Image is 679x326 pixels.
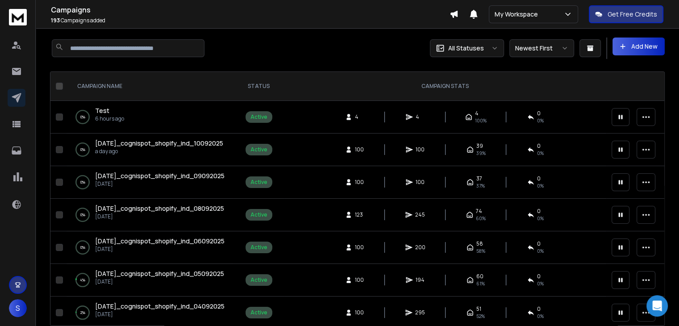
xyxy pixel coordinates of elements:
[51,17,60,24] span: 193
[537,215,544,222] span: 0 %
[476,150,486,157] span: 39 %
[250,179,267,186] div: Active
[476,208,482,215] span: 74
[509,39,574,57] button: Newest First
[537,110,541,117] span: 0
[608,10,657,19] p: Get Free Credits
[476,215,486,222] span: 60 %
[95,246,225,253] p: [DATE]
[495,10,542,19] p: My Workspace
[589,5,663,23] button: Get Free Credits
[415,309,425,316] span: 295
[80,276,85,284] p: 4 %
[415,244,425,251] span: 200
[95,302,225,311] a: [DATE]_cognispot_shopify_ind_04092025
[476,240,483,247] span: 58
[67,199,233,231] td: 0%[DATE]_cognispot_shopify_ind_08092025[DATE]
[476,182,485,189] span: 37 %
[95,237,225,245] span: [DATE]_cognispot_shopify_ind_06092025
[9,299,27,317] button: S
[537,247,544,255] span: 0 %
[67,101,233,134] td: 0%Test6 hours ago
[537,175,541,182] span: 0
[67,134,233,166] td: 0%[DATE]_cognispot_shopify_ind_10092025a day ago
[415,211,425,218] span: 245
[537,117,544,124] span: 0 %
[284,72,606,101] th: CAMPAIGN STATS
[250,276,267,284] div: Active
[355,211,364,218] span: 123
[416,276,425,284] span: 194
[80,113,85,121] p: 0 %
[355,276,364,284] span: 100
[80,308,85,317] p: 2 %
[95,139,223,147] span: [DATE]_cognispot_shopify_ind_10092025
[95,311,225,318] p: [DATE]
[416,179,425,186] span: 100
[537,305,541,313] span: 0
[355,113,364,121] span: 4
[250,211,267,218] div: Active
[95,302,225,310] span: [DATE]_cognispot_shopify_ind_04092025
[95,139,223,148] a: [DATE]_cognispot_shopify_ind_10092025
[80,210,85,219] p: 0 %
[80,243,85,252] p: 0 %
[416,113,425,121] span: 4
[537,280,544,287] span: 0 %
[95,213,224,220] p: [DATE]
[80,145,85,154] p: 0 %
[9,9,27,25] img: logo
[475,117,487,124] span: 100 %
[537,240,541,247] span: 0
[95,115,124,122] p: 6 hours ago
[80,178,85,187] p: 0 %
[355,309,364,316] span: 100
[476,142,483,150] span: 39
[95,278,224,285] p: [DATE]
[646,295,668,317] div: Open Intercom Messenger
[476,305,481,313] span: 51
[67,231,233,264] td: 0%[DATE]_cognispot_shopify_ind_06092025[DATE]
[476,280,485,287] span: 61 %
[476,247,485,255] span: 58 %
[355,146,364,153] span: 100
[67,72,233,101] th: CAMPAIGN NAME
[250,244,267,251] div: Active
[67,166,233,199] td: 0%[DATE]_cognispot_shopify_ind_09092025[DATE]
[95,106,109,115] a: Test
[233,72,284,101] th: STATUS
[250,146,267,153] div: Active
[476,273,483,280] span: 60
[537,182,544,189] span: 0 %
[537,208,541,215] span: 0
[95,171,225,180] a: [DATE]_cognispot_shopify_ind_09092025
[537,273,541,280] span: 0
[355,179,364,186] span: 100
[355,244,364,251] span: 100
[250,113,267,121] div: Active
[95,237,225,246] a: [DATE]_cognispot_shopify_ind_06092025
[67,264,233,297] td: 4%[DATE]_cognispot_shopify_ind_05092025[DATE]
[476,313,485,320] span: 52 %
[537,150,544,157] span: 0 %
[448,44,484,53] p: All Statuses
[95,148,223,155] p: a day ago
[612,38,665,55] button: Add New
[537,142,541,150] span: 0
[51,4,450,15] h1: Campaigns
[476,175,482,182] span: 37
[475,110,479,117] span: 4
[416,146,425,153] span: 100
[95,180,225,188] p: [DATE]
[51,17,450,24] p: Campaigns added
[250,309,267,316] div: Active
[95,204,224,213] a: [DATE]_cognispot_shopify_ind_08092025
[95,269,224,278] a: [DATE]_cognispot_shopify_ind_05092025
[537,313,544,320] span: 0 %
